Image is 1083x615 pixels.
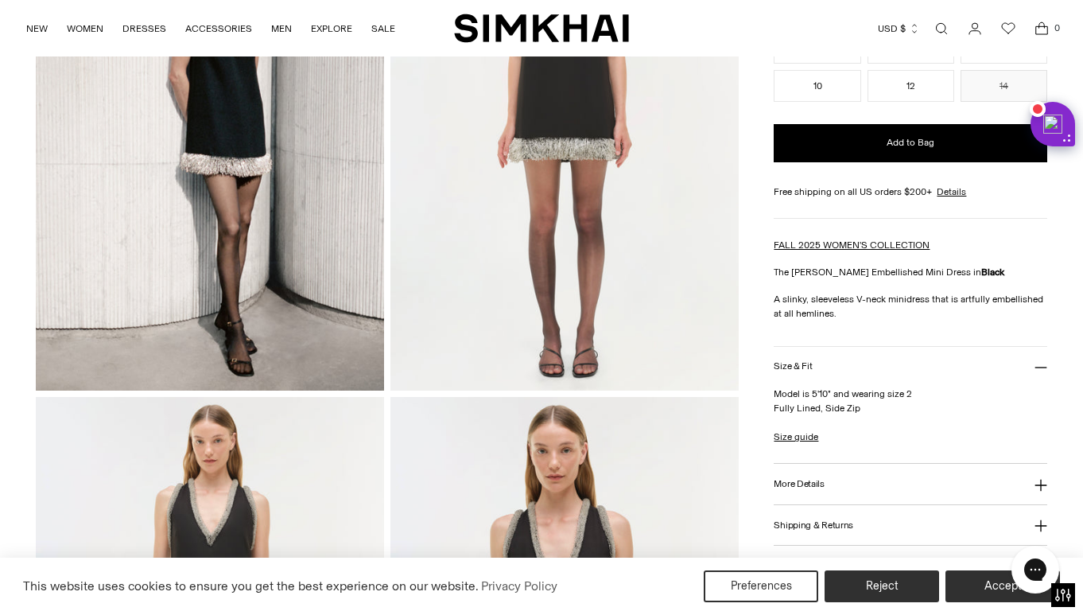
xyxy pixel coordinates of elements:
[311,11,352,46] a: EXPLORE
[825,570,939,602] button: Reject
[1026,13,1058,45] a: Open cart modal
[887,136,934,150] span: Add to Bag
[774,265,1047,279] p: The [PERSON_NAME] Embellished Mini Dress in
[959,13,991,45] a: Go to the account page
[185,11,252,46] a: ACCESSORIES
[479,574,560,598] a: Privacy Policy (opens in a new tab)
[67,11,103,46] a: WOMEN
[878,11,920,46] button: USD $
[122,11,166,46] a: DRESSES
[945,570,1060,602] button: Accept
[774,124,1047,162] button: Add to Bag
[774,430,818,444] a: Size guide
[13,555,160,602] iframe: Sign Up via Text for Offers
[704,570,818,602] button: Preferences
[774,464,1047,504] button: More Details
[981,267,1004,278] strong: Black
[774,185,1047,199] div: Free shipping on all US orders $200+
[774,520,853,531] h3: Shipping & Returns
[1050,21,1064,35] span: 0
[774,546,1047,586] button: Client Services
[937,185,966,199] a: Details
[868,70,954,102] button: 12
[992,13,1024,45] a: Wishlist
[774,387,1047,415] p: Model is 5'10" and wearing size 2 Fully Lined, Side Zip
[961,70,1047,102] button: 14
[774,505,1047,546] button: Shipping & Returns
[774,347,1047,387] button: Size & Fit
[454,13,629,44] a: SIMKHAI
[774,479,824,489] h3: More Details
[271,11,292,46] a: MEN
[371,11,395,46] a: SALE
[926,13,957,45] a: Open search modal
[1003,540,1067,599] iframe: Gorgias live chat messenger
[774,239,930,251] a: FALL 2025 WOMEN'S COLLECTION
[774,70,860,102] button: 10
[26,11,48,46] a: NEW
[774,361,812,372] h3: Size & Fit
[774,292,1047,321] p: A slinky, sleeveless V-neck minidress that is artfully embellished at all hemlines.
[23,578,479,594] span: This website uses cookies to ensure you get the best experience on our website.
